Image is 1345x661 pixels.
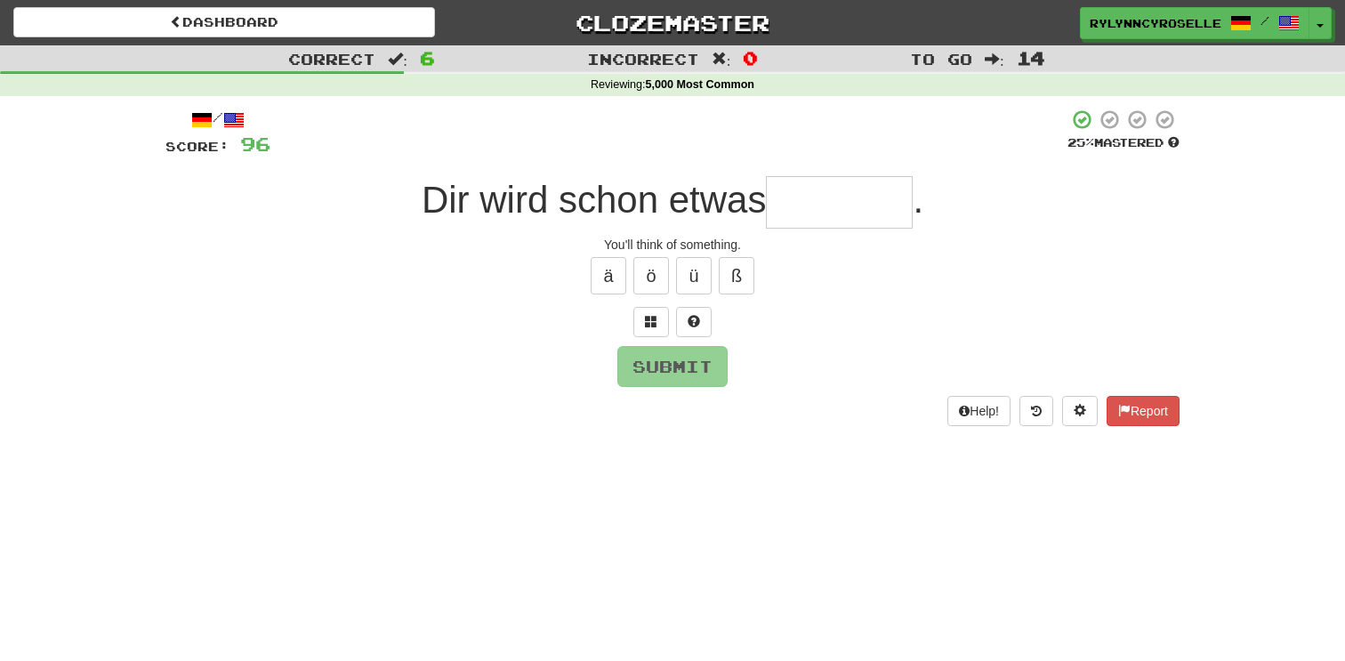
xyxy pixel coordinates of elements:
[676,257,712,294] button: ü
[1017,47,1045,69] span: 14
[13,7,435,37] a: Dashboard
[420,47,435,69] span: 6
[1090,15,1221,31] span: RylynnCyroselle
[1067,135,1180,151] div: Mastered
[719,257,754,294] button: ß
[165,109,270,131] div: /
[288,50,375,68] span: Correct
[913,179,923,221] span: .
[910,50,972,68] span: To go
[985,52,1004,67] span: :
[165,139,230,154] span: Score:
[676,307,712,337] button: Single letter hint - you only get 1 per sentence and score half the points! alt+h
[462,7,883,38] a: Clozemaster
[165,236,1180,254] div: You'll think of something.
[422,179,766,221] span: Dir wird schon etwas
[388,52,407,67] span: :
[587,50,699,68] span: Incorrect
[646,78,754,91] strong: 5,000 Most Common
[712,52,731,67] span: :
[947,396,1011,426] button: Help!
[617,346,728,387] button: Submit
[1067,135,1094,149] span: 25 %
[1019,396,1053,426] button: Round history (alt+y)
[743,47,758,69] span: 0
[633,257,669,294] button: ö
[591,257,626,294] button: ä
[1080,7,1309,39] a: RylynnCyroselle /
[1260,14,1269,27] span: /
[1107,396,1180,426] button: Report
[240,133,270,155] span: 96
[633,307,669,337] button: Switch sentence to multiple choice alt+p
